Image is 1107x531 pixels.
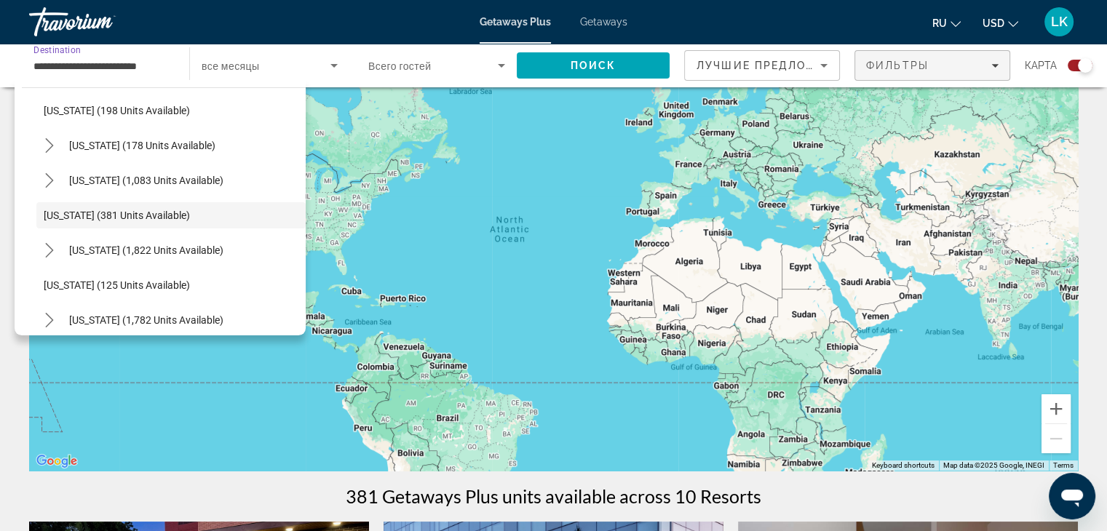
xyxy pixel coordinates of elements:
span: Фильтры [866,60,929,71]
button: Toggle South Carolina (1,782 units available) submenu [36,308,62,333]
span: [US_STATE] (1,782 units available) [69,314,223,326]
button: Toggle North Carolina (1,083 units available) submenu [36,168,62,193]
button: Zoom in [1041,394,1071,423]
button: Select destination: Pennsylvania (1,822 units available) [62,237,231,263]
a: Open this area in Google Maps (opens a new window) [33,452,81,471]
span: [US_STATE] (125 units available) [44,279,190,291]
span: [US_STATE] (1,822 units available) [69,244,223,256]
span: карта [1025,55,1057,76]
span: [US_STATE] (1,083 units available) [69,175,223,186]
a: Getaways Plus [480,16,551,28]
span: Destination [33,44,81,55]
span: Map data ©2025 Google, INEGI [943,461,1044,469]
span: [US_STATE] (381 units available) [44,209,190,221]
button: Toggle New York (178 units available) submenu [36,133,62,159]
button: Toggle Pennsylvania (1,822 units available) submenu [36,238,62,263]
mat-select: Sort by [697,57,828,74]
h1: 381 Getaways Plus units available across 10 Resorts [346,485,761,507]
button: Select destination: North Carolina (1,083 units available) [62,167,231,193]
span: USD [983,17,1004,29]
img: Google [33,452,81,471]
a: Terms (opens in new tab) [1053,461,1074,469]
a: Getaways [580,16,627,28]
button: Select destination: Rhode Island (125 units available) [36,272,306,298]
span: ru [932,17,947,29]
button: Keyboard shortcuts [872,460,935,471]
input: Select destination [33,57,170,75]
span: Лучшие предложения [697,60,852,71]
button: Zoom out [1041,424,1071,453]
span: все месяцы [202,60,260,72]
button: Change currency [983,12,1018,33]
iframe: Button to launch messaging window [1049,473,1095,519]
button: User Menu [1040,7,1078,37]
button: Filters [854,50,1010,81]
div: Destination options [15,80,306,335]
button: Change language [932,12,961,33]
span: [US_STATE] (198 units available) [44,105,190,116]
button: Select destination: New York (178 units available) [62,132,223,159]
button: Select destination: South Carolina (1,782 units available) [62,307,231,333]
span: [US_STATE] (178 units available) [69,140,215,151]
span: LK [1051,15,1068,29]
span: Всего гостей [368,60,431,72]
button: Select destination: New Mexico (198 units available) [36,97,306,124]
span: Поиск [571,60,616,71]
button: Search [517,52,670,79]
button: Select destination: Oregon (381 units available) [36,202,306,228]
a: Travorium [29,3,175,41]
